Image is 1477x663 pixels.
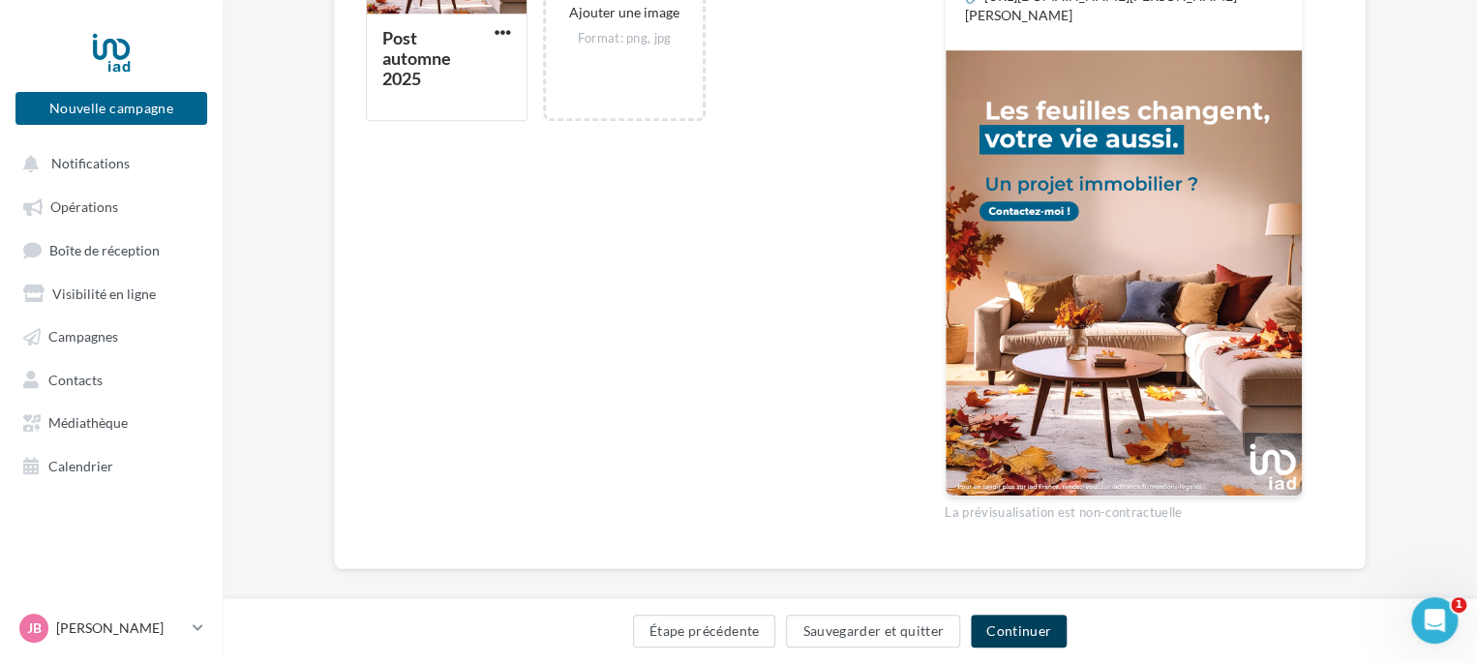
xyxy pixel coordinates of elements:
[1451,597,1466,613] span: 1
[12,447,211,482] a: Calendrier
[12,317,211,352] a: Campagnes
[27,618,42,638] span: JB
[633,615,776,648] button: Étape précédente
[971,615,1067,648] button: Continuer
[49,241,160,257] span: Boîte de réception
[50,198,118,215] span: Opérations
[48,328,118,345] span: Campagnes
[382,27,451,89] div: Post automne 2025
[52,285,156,301] span: Visibilité en ligne
[12,188,211,223] a: Opérations
[12,361,211,396] a: Contacts
[786,615,960,648] button: Sauvegarder et quitter
[12,275,211,310] a: Visibilité en ligne
[945,497,1303,522] div: La prévisualisation est non-contractuelle
[15,92,207,125] button: Nouvelle campagne
[12,404,211,438] a: Médiathèque
[15,610,207,647] a: JB [PERSON_NAME]
[48,371,103,387] span: Contacts
[12,145,203,180] button: Notifications
[12,231,211,267] a: Boîte de réception
[1411,597,1458,644] iframe: Intercom live chat
[48,414,128,431] span: Médiathèque
[48,457,113,473] span: Calendrier
[51,155,130,171] span: Notifications
[56,618,185,638] p: [PERSON_NAME]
